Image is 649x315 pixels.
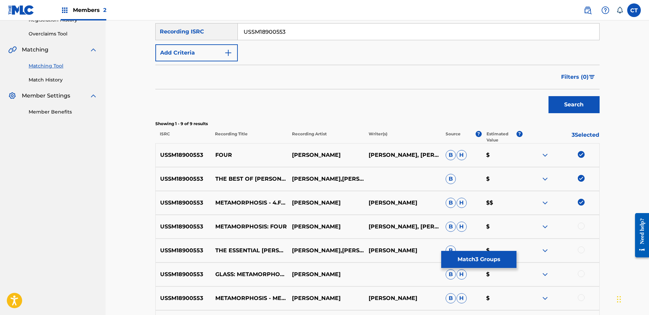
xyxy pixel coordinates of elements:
[617,289,621,310] div: Drag
[155,121,600,127] p: Showing 1 - 9 of 9 results
[287,131,364,143] p: Recording Artist
[224,49,232,57] img: 9d2ae6d4665cec9f34b9.svg
[541,151,549,159] img: expand
[211,131,288,143] p: Recording Title
[589,75,595,79] img: filter
[156,223,211,231] p: USSM18900553
[581,3,594,17] a: Public Search
[599,3,612,17] div: Help
[22,46,48,54] span: Matching
[211,223,287,231] p: METAMORPHOSIS: FOUR
[476,131,482,137] span: ?
[578,199,585,206] img: deselect
[156,151,211,159] p: USSM18900553
[155,44,238,61] button: Add Criteria
[103,7,106,13] span: 2
[156,246,211,255] p: USSM18900553
[364,151,441,159] p: [PERSON_NAME], [PERSON_NAME]斯
[482,151,522,159] p: $
[211,246,287,255] p: THE ESSENTIAL [PERSON_NAME] - DELUXE EDITION
[541,175,549,183] img: expand
[211,151,287,159] p: FOUR
[523,131,600,143] p: 3 Selected
[548,96,600,113] button: Search
[446,150,456,160] span: B
[541,270,549,279] img: expand
[561,73,589,81] span: Filters ( 0 )
[557,69,600,86] button: Filters (0)
[584,6,592,14] img: search
[211,175,287,183] p: THE BEST OF [PERSON_NAME]
[89,46,97,54] img: expand
[211,199,287,207] p: METAMORPHOSIS - 4.FOUR
[486,131,516,143] p: Estimated Value
[288,175,364,183] p: [PERSON_NAME],[PERSON_NAME],[PERSON_NAME]
[364,246,441,255] p: [PERSON_NAME]
[457,150,467,160] span: H
[29,62,97,70] a: Matching Tool
[541,294,549,302] img: expand
[457,269,467,280] span: H
[446,293,456,303] span: B
[61,6,69,14] img: Top Rightsholders
[155,131,211,143] p: ISRC
[364,294,441,302] p: [PERSON_NAME]
[8,46,17,54] img: Matching
[29,30,97,37] a: Overclaims Tool
[457,222,467,232] span: H
[482,294,522,302] p: $
[288,151,364,159] p: [PERSON_NAME]
[630,208,649,263] iframe: Resource Center
[211,294,287,302] p: METAMORPHOSIS - METAMORPHOSIS - FOUR
[364,131,441,143] p: Writer(s)
[288,246,364,255] p: [PERSON_NAME],[PERSON_NAME],[PERSON_NAME]
[211,270,287,279] p: GLASS: METAMORPHOSIS - 4. METAMORPHOSIS FOUR
[288,270,364,279] p: [PERSON_NAME]
[601,6,609,14] img: help
[156,294,211,302] p: USSM18900553
[22,92,70,100] span: Member Settings
[89,92,97,100] img: expand
[578,175,585,182] img: deselect
[8,92,16,100] img: Member Settings
[457,293,467,303] span: H
[155,2,600,117] form: Search Form
[446,245,456,256] span: B
[73,6,106,14] span: Members
[446,222,456,232] span: B
[29,76,97,84] a: Match History
[288,294,364,302] p: [PERSON_NAME]
[446,174,456,184] span: B
[156,270,211,279] p: USSM18900553
[441,251,516,268] button: Match3 Groups
[516,131,523,137] span: ?
[616,7,623,14] div: Notifications
[482,246,522,255] p: $
[482,175,522,183] p: $
[457,198,467,208] span: H
[482,223,522,231] p: $
[446,131,461,143] p: Source
[29,108,97,116] a: Member Benefits
[156,175,211,183] p: USSM18900553
[482,270,522,279] p: $
[288,199,364,207] p: [PERSON_NAME]
[578,151,585,158] img: deselect
[288,223,364,231] p: [PERSON_NAME]
[615,282,649,315] iframe: Chat Widget
[364,223,441,231] p: [PERSON_NAME], [PERSON_NAME]斯
[541,199,549,207] img: expand
[627,3,641,17] div: User Menu
[482,199,522,207] p: $$
[364,199,441,207] p: [PERSON_NAME]
[446,269,456,280] span: B
[156,199,211,207] p: USSM18900553
[8,5,34,15] img: MLC Logo
[541,246,549,255] img: expand
[541,223,549,231] img: expand
[446,198,456,208] span: B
